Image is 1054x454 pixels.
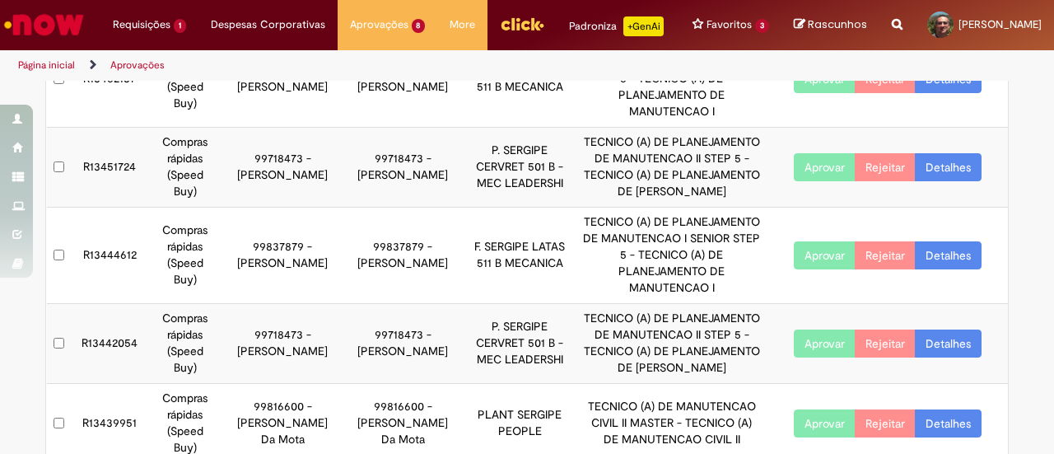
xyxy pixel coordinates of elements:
span: [PERSON_NAME] [958,17,1042,31]
span: Requisições [113,16,170,33]
p: +GenAi [623,16,664,36]
div: Padroniza [569,16,664,36]
td: F. SERGIPE LATAS 511 B MECANICA [464,208,576,304]
td: TECNICO (A) DE PLANEJAMENTO DE MANUTENCAO I SENIOR STEP 5 - TECNICO (A) DE PLANEJAMENTO DE MANUTE... [576,208,768,304]
span: Aprovações [350,16,408,33]
button: Aprovar [794,410,856,438]
td: 99718473 - [PERSON_NAME] [222,304,343,384]
button: Rejeitar [855,153,916,181]
td: 99837879 - [PERSON_NAME] [222,208,343,304]
a: Detalhes [915,330,982,358]
span: Favoritos [707,16,752,33]
span: 3 [755,19,769,33]
td: 99718473 - [PERSON_NAME] [343,128,463,208]
button: Rejeitar [855,241,916,269]
span: 8 [412,19,426,33]
td: R13451724 [72,128,147,208]
span: Despesas Corporativas [211,16,325,33]
button: Aprovar [794,330,856,358]
span: 1 [174,19,186,33]
td: P. SERGIPE CERVRET 501 B - MEC LEADERSHI [464,304,576,384]
td: R13444612 [72,208,147,304]
td: TECNICO (A) DE PLANEJAMENTO DE MANUTENCAO II STEP 5 - TECNICO (A) DE PLANEJAMENTO DE [PERSON_NAME] [576,304,768,384]
td: Compras rápidas (Speed Buy) [147,128,222,208]
td: P. SERGIPE CERVRET 501 B - MEC LEADERSHI [464,128,576,208]
td: 99837879 - [PERSON_NAME] [343,208,463,304]
img: ServiceNow [2,8,86,41]
button: Rejeitar [855,330,916,358]
button: Rejeitar [855,410,916,438]
a: Página inicial [18,59,75,72]
a: Aprovações [110,59,165,72]
td: 99718473 - [PERSON_NAME] [343,304,463,384]
td: Compras rápidas (Speed Buy) [147,208,222,304]
td: R13442054 [72,304,147,384]
a: Detalhes [915,241,982,269]
span: More [450,16,475,33]
a: Rascunhos [794,17,867,33]
img: click_logo_yellow_360x200.png [500,12,544,36]
td: TECNICO (A) DE PLANEJAMENTO DE MANUTENCAO II STEP 5 - TECNICO (A) DE PLANEJAMENTO DE [PERSON_NAME] [576,128,768,208]
a: Detalhes [915,153,982,181]
td: 99718473 - [PERSON_NAME] [222,128,343,208]
button: Aprovar [794,241,856,269]
span: Rascunhos [808,16,867,32]
a: Detalhes [915,410,982,438]
td: Compras rápidas (Speed Buy) [147,304,222,384]
ul: Trilhas de página [12,50,690,81]
button: Aprovar [794,153,856,181]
